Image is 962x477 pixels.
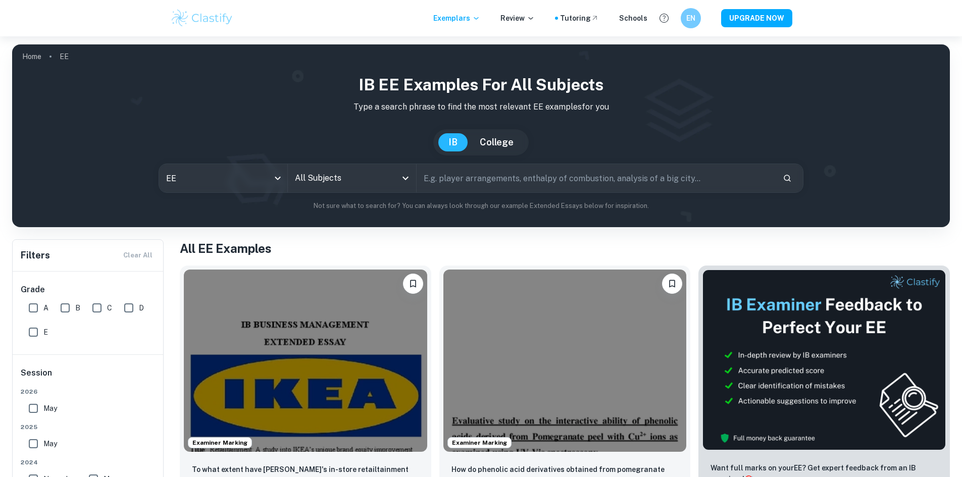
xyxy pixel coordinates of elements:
[139,302,144,313] span: D
[433,13,480,24] p: Exemplars
[21,422,156,432] span: 2025
[60,51,69,62] p: EE
[655,10,673,27] button: Help and Feedback
[21,458,156,467] span: 2024
[184,270,427,452] img: Business and Management EE example thumbnail: To what extent have IKEA's in-store reta
[43,327,48,338] span: E
[417,164,775,192] input: E.g. player arrangements, enthalpy of combustion, analysis of a big city...
[681,8,701,28] button: EN
[403,274,423,294] button: Bookmark
[619,13,647,24] a: Schools
[170,8,234,28] img: Clastify logo
[43,403,57,414] span: May
[443,270,687,452] img: Chemistry EE example thumbnail: How do phenolic acid derivatives obtaine
[20,101,942,113] p: Type a search phrase to find the most relevant EE examples for you
[107,302,112,313] span: C
[20,73,942,97] h1: IB EE examples for all subjects
[560,13,599,24] a: Tutoring
[12,44,950,227] img: profile cover
[75,302,80,313] span: B
[438,133,468,151] button: IB
[21,367,156,387] h6: Session
[43,302,48,313] span: A
[398,171,413,185] button: Open
[470,133,524,151] button: College
[702,270,946,450] img: Thumbnail
[22,49,41,64] a: Home
[21,248,50,262] h6: Filters
[779,170,796,187] button: Search
[180,239,950,257] h1: All EE Examples
[448,438,511,447] span: Examiner Marking
[43,438,57,449] span: May
[721,9,792,27] button: UPGRADE NOW
[188,438,251,447] span: Examiner Marking
[21,284,156,296] h6: Grade
[685,13,696,24] h6: EN
[21,387,156,396] span: 2026
[159,164,287,192] div: EE
[20,201,942,211] p: Not sure what to search for? You can always look through our example Extended Essays below for in...
[500,13,535,24] p: Review
[662,274,682,294] button: Bookmark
